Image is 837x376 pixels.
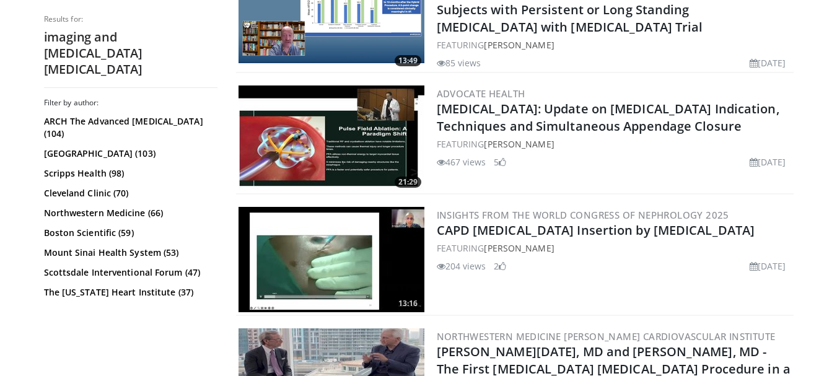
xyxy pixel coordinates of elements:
[44,14,217,24] p: Results for:
[494,260,506,273] li: 2
[44,98,217,108] h3: Filter by author:
[44,147,214,160] a: [GEOGRAPHIC_DATA] (103)
[437,260,486,273] li: 204 views
[750,260,786,273] li: [DATE]
[395,298,421,309] span: 13:16
[239,207,424,312] img: ba835b5c-53fb-4108-a459-6dca2f597250.300x170_q85_crop-smart_upscale.jpg
[44,227,214,239] a: Boston Scientific (59)
[437,155,486,168] li: 467 views
[484,242,554,254] a: [PERSON_NAME]
[437,87,525,100] a: Advocate Health
[484,39,554,51] a: [PERSON_NAME]
[437,242,791,255] div: FEATURING
[44,286,214,299] a: The [US_STATE] Heart Institute (37)
[44,115,214,140] a: ARCH The Advanced [MEDICAL_DATA] (104)
[395,55,421,66] span: 13:49
[44,247,214,259] a: Mount Sinai Health System (53)
[239,85,424,191] img: 83a0c474-3bba-4e8d-bec5-1decde2601b4.300x170_q85_crop-smart_upscale.jpg
[44,207,214,219] a: Northwestern Medicine (66)
[437,222,755,238] a: CAPD [MEDICAL_DATA] Insertion by [MEDICAL_DATA]
[395,177,421,188] span: 21:29
[437,138,791,151] div: FEATURING
[484,138,554,150] a: [PERSON_NAME]
[239,207,424,312] a: 13:16
[437,56,481,69] li: 85 views
[239,85,424,191] a: 21:29
[44,29,217,77] h2: imaging and [MEDICAL_DATA] [MEDICAL_DATA]
[750,56,786,69] li: [DATE]
[44,266,214,279] a: Scottsdale Interventional Forum (47)
[437,330,776,343] a: Northwestern Medicine [PERSON_NAME] Cardiovascular Institute
[437,38,791,51] div: FEATURING
[437,100,779,134] a: [MEDICAL_DATA]: Update on [MEDICAL_DATA] Indication, Techniques and Simultaneous Appendage Closure
[44,187,214,199] a: Cleveland Clinic (70)
[44,167,214,180] a: Scripps Health (98)
[494,155,506,168] li: 5
[750,155,786,168] li: [DATE]
[437,209,729,221] a: Insights from the World Congress of Nephrology 2025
